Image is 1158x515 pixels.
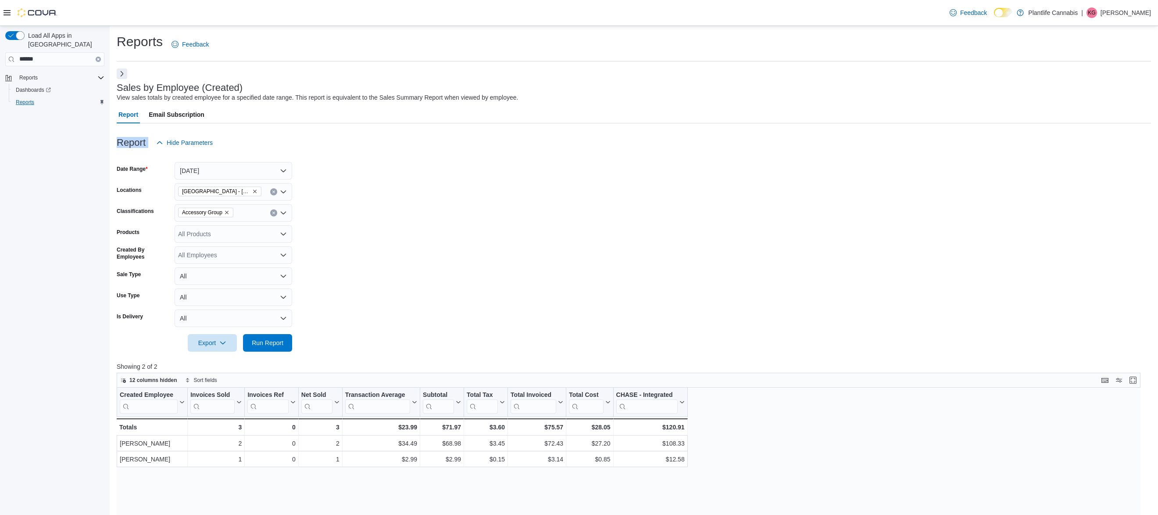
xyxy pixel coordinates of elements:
div: Subtotal [423,391,454,399]
nav: Complex example [5,68,104,131]
a: Dashboards [9,84,108,96]
span: Run Report [252,339,283,347]
button: Open list of options [280,188,287,195]
div: Created Employee [120,391,178,413]
label: Locations [117,187,142,194]
div: $2.99 [345,454,417,465]
button: All [175,267,292,285]
div: Invoices Ref [247,391,288,413]
div: Total Invoiced [511,391,556,399]
div: [PERSON_NAME] [120,454,185,465]
div: 1 [190,454,242,465]
button: Invoices Sold [190,391,242,413]
input: Dark Mode [994,8,1012,17]
div: Total Cost [569,391,603,399]
span: Export [193,334,232,352]
span: Feedback [182,40,209,49]
span: Accessory Group [178,208,233,217]
button: Clear input [96,57,101,62]
span: Sort fields [194,377,217,384]
span: Dashboards [16,86,51,94]
div: $0.15 [467,454,505,465]
button: Sort fields [182,375,221,385]
button: Remove Grande Prairie - Westgate from selection in this group [252,189,257,194]
button: All [175,310,292,327]
span: Reports [12,97,104,108]
div: Total Tax [467,391,498,399]
div: [PERSON_NAME] [120,438,185,449]
div: CHASE - Integrated [616,391,678,399]
p: [PERSON_NAME] [1101,7,1151,18]
div: Net Sold [301,391,332,413]
button: Total Tax [467,391,505,413]
div: 3 [301,422,340,432]
a: Reports [12,97,38,108]
button: Open list of options [280,252,287,259]
span: Reports [19,74,38,81]
div: 0 [247,422,295,432]
div: 0 [247,454,295,465]
label: Is Delivery [117,313,143,320]
div: $68.98 [423,438,461,449]
button: Run Report [243,334,292,352]
div: Invoices Sold [190,391,235,399]
h1: Reports [117,33,163,50]
span: Accessory Group [182,208,222,217]
button: Keyboard shortcuts [1100,375,1110,385]
div: Total Cost [569,391,603,413]
div: $3.14 [511,454,563,465]
p: Plantlife Cannabis [1028,7,1078,18]
button: Total Cost [569,391,610,413]
p: | [1081,7,1083,18]
div: Invoices Sold [190,391,235,413]
button: Clear input [270,209,277,216]
div: $2.99 [423,454,461,465]
button: Subtotal [423,391,461,413]
div: $120.91 [616,422,685,432]
button: [DATE] [175,162,292,180]
button: Invoices Ref [247,391,295,413]
span: Reports [16,72,104,83]
label: Classifications [117,208,154,215]
button: Next [117,68,127,79]
div: $75.57 [511,422,563,432]
span: Grande Prairie - Westgate [178,187,261,196]
button: Export [188,334,237,352]
span: Reports [16,99,34,106]
img: Cova [18,8,57,17]
h3: Report [117,137,146,148]
div: $72.43 [511,438,563,449]
button: All [175,288,292,306]
div: Total Invoiced [511,391,556,413]
span: KG [1088,7,1095,18]
p: Showing 2 of 2 [117,362,1151,371]
button: Clear input [270,188,277,195]
label: Products [117,229,139,236]
div: Invoices Ref [247,391,288,399]
span: Hide Parameters [167,138,213,147]
button: Enter fullscreen [1128,375,1138,385]
div: Created Employee [120,391,178,399]
span: Report [118,106,138,123]
button: Open list of options [280,209,287,216]
div: 1 [301,454,340,465]
button: Reports [2,72,108,84]
div: $3.45 [467,438,505,449]
button: Created Employee [120,391,185,413]
label: Sale Type [117,271,141,278]
button: Remove Accessory Group from selection in this group [224,210,229,215]
span: Load All Apps in [GEOGRAPHIC_DATA] [25,31,104,49]
div: $12.58 [616,454,685,465]
div: Totals [119,422,185,432]
button: Display options [1114,375,1124,385]
div: 2 [190,438,242,449]
button: 12 columns hidden [117,375,181,385]
button: Hide Parameters [153,134,216,151]
div: Transaction Average [345,391,410,399]
label: Use Type [117,292,139,299]
div: Kally Greene [1087,7,1097,18]
div: Subtotal [423,391,454,413]
div: Net Sold [301,391,332,399]
a: Feedback [946,4,990,22]
span: Dashboards [12,85,104,95]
